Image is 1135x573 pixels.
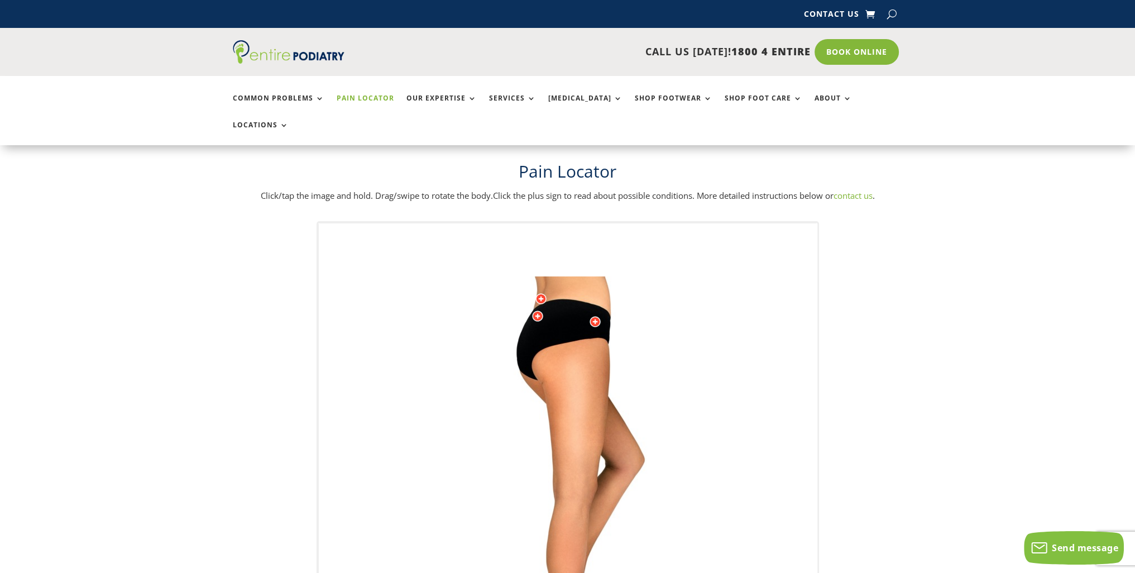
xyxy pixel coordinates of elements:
[406,94,477,118] a: Our Expertise
[233,40,344,64] img: logo (1)
[815,94,852,118] a: About
[261,190,493,201] span: Click/tap the image and hold. Drag/swipe to rotate the body.
[803,10,859,22] a: Contact Us
[834,190,873,201] a: contact us
[233,160,903,189] h1: Pain Locator
[489,94,536,118] a: Services
[233,121,289,145] a: Locations
[635,94,712,118] a: Shop Footwear
[1052,542,1118,554] span: Send message
[233,94,324,118] a: Common Problems
[233,55,344,66] a: Entire Podiatry
[731,45,811,58] span: 1800 4 ENTIRE
[337,94,394,118] a: Pain Locator
[548,94,622,118] a: [MEDICAL_DATA]
[815,39,899,65] a: Book Online
[725,94,802,118] a: Shop Foot Care
[1024,531,1124,565] button: Send message
[387,45,811,59] p: CALL US [DATE]!
[493,190,875,201] span: Click the plus sign to read about possible conditions. More detailed instructions below or .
